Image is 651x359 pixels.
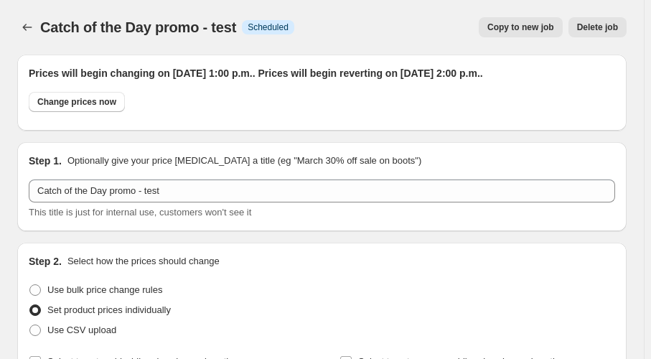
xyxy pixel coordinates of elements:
h2: Prices will begin changing on [DATE] 1:00 p.m.. Prices will begin reverting on [DATE] 2:00 p.m.. [29,66,615,80]
p: Optionally give your price [MEDICAL_DATA] a title (eg "March 30% off sale on boots") [67,154,421,168]
button: Price change jobs [17,17,37,37]
span: Catch of the Day promo - test [40,19,236,35]
span: Use CSV upload [47,325,116,335]
button: Delete job [568,17,627,37]
h2: Step 2. [29,254,62,269]
span: Scheduled [248,22,289,33]
span: Set product prices individually [47,304,171,315]
span: This title is just for internal use, customers won't see it [29,207,251,218]
input: 30% off holiday sale [29,179,615,202]
span: Copy to new job [487,22,554,33]
span: Delete job [577,22,618,33]
span: Change prices now [37,96,116,108]
button: Change prices now [29,92,125,112]
button: Copy to new job [479,17,563,37]
span: Use bulk price change rules [47,284,162,295]
p: Select how the prices should change [67,254,220,269]
h2: Step 1. [29,154,62,168]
